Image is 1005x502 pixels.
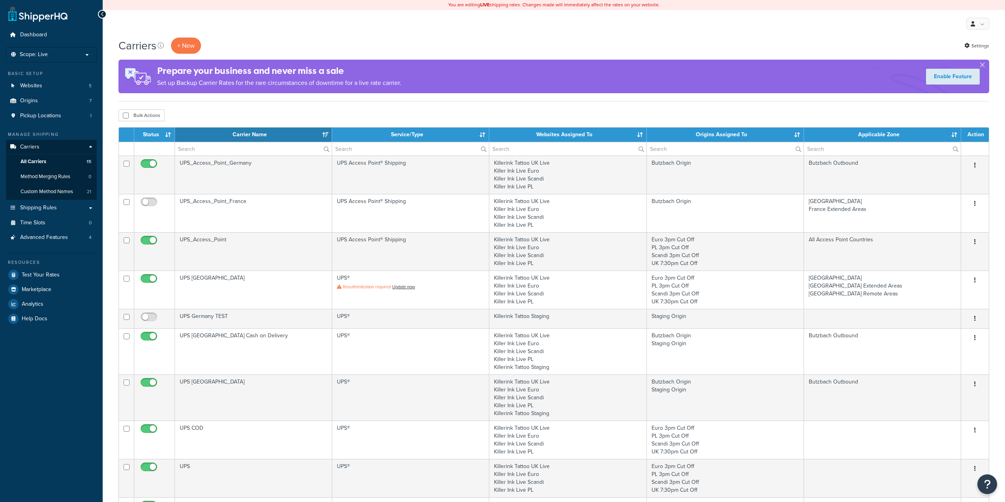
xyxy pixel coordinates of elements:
[171,38,201,54] button: + New
[21,173,70,180] span: Method Merging Rules
[804,232,961,271] td: All Access Point Countries
[175,194,332,232] td: UPS_Access_Point_France
[489,232,646,271] td: Killerink Tattoo UK Live Killer Ink Live Euro Killer Ink Live Scandi Killer Ink Live PL
[6,216,97,230] li: Time Slots
[134,128,175,142] th: Status: activate to sort column ascending
[489,309,646,328] td: Killerink Tattoo Staging
[6,230,97,245] a: Advanced Features 4
[6,201,97,215] a: Shipping Rules
[332,421,489,459] td: UPS®
[175,156,332,194] td: UPS_Access_Point_Germany
[20,51,48,58] span: Scope: Live
[90,113,92,119] span: 1
[89,83,92,89] span: 5
[804,156,961,194] td: Butzbach Outbound
[6,184,97,199] a: Custom Method Names 21
[647,459,804,497] td: Euro 3pm Cut Off PL 3pm Cut Off Scandi 3pm Cut Off UK 7:30pm Cut Off
[157,77,401,88] p: Set up Backup Carrier Rates for the rare circumstances of downtime for a live rate carrier.
[489,374,646,421] td: Killerink Tattoo UK Live Killer Ink Live Euro Killer Ink Live Scandi Killer Ink Live PL Killerink...
[6,154,97,169] a: All Carriers 15
[22,272,60,278] span: Test Your Rates
[647,156,804,194] td: Butzbach Origin
[22,286,51,293] span: Marketplace
[89,98,92,104] span: 7
[6,79,97,93] li: Websites
[489,128,646,142] th: Websites Assigned To: activate to sort column ascending
[6,169,97,184] li: Method Merging Rules
[964,40,989,51] a: Settings
[6,268,97,282] a: Test Your Rates
[6,131,97,138] div: Manage Shipping
[332,194,489,232] td: UPS Access Point® Shipping
[6,140,97,200] li: Carriers
[332,232,489,271] td: UPS Access Point® Shipping
[332,142,489,156] input: Search
[6,154,97,169] li: All Carriers
[175,459,332,497] td: UPS
[6,140,97,154] a: Carriers
[20,32,47,38] span: Dashboard
[6,312,97,326] a: Help Docs
[22,316,47,322] span: Help Docs
[647,142,804,156] input: Search
[647,309,804,328] td: Staging Origin
[175,142,332,156] input: Search
[6,109,97,123] li: Pickup Locations
[157,64,401,77] h4: Prepare your business and never miss a sale
[21,158,46,165] span: All Carriers
[489,271,646,309] td: Killerink Tattoo UK Live Killer Ink Live Euro Killer Ink Live Scandi Killer Ink Live PL
[6,282,97,297] a: Marketplace
[20,144,39,150] span: Carriers
[118,109,165,121] button: Bulk Actions
[20,220,45,226] span: Time Slots
[20,113,61,119] span: Pickup Locations
[480,1,490,8] b: LIVE
[489,142,646,156] input: Search
[332,328,489,374] td: UPS®
[6,169,97,184] a: Method Merging Rules 0
[20,98,38,104] span: Origins
[118,38,156,53] h1: Carriers
[343,284,391,290] span: Reauthentication required
[961,128,989,142] th: Action
[175,374,332,421] td: UPS [GEOGRAPHIC_DATA]
[647,271,804,309] td: Euro 3pm Cut Off PL 3pm Cut Off Scandi 3pm Cut Off UK 7:30pm Cut Off
[175,328,332,374] td: UPS [GEOGRAPHIC_DATA] Cash on Delivery
[804,142,961,156] input: Search
[804,128,961,142] th: Applicable Zone: activate to sort column ascending
[86,158,91,165] span: 15
[804,374,961,421] td: Butzbach Outbound
[6,297,97,311] a: Analytics
[804,194,961,232] td: [GEOGRAPHIC_DATA] France Extended Areas
[804,271,961,309] td: [GEOGRAPHIC_DATA] [GEOGRAPHIC_DATA] Extended Areas [GEOGRAPHIC_DATA] Remote Areas
[392,284,415,290] a: Update now
[6,79,97,93] a: Websites 5
[489,459,646,497] td: Killerink Tattoo UK Live Killer Ink Live Euro Killer Ink Live Scandi Killer Ink Live PL
[332,271,489,309] td: UPS®
[21,188,73,195] span: Custom Method Names
[489,194,646,232] td: Killerink Tattoo UK Live Killer Ink Live Euro Killer Ink Live Scandi Killer Ink Live PL
[118,60,157,93] img: ad-rules-rateshop-fe6ec290ccb7230408bd80ed9643f0289d75e0ffd9eb532fc0e269fcd187b520.png
[88,173,91,180] span: 0
[8,6,68,22] a: ShipperHQ Home
[175,309,332,328] td: UPS Germany TEST
[332,309,489,328] td: UPS®
[489,328,646,374] td: Killerink Tattoo UK Live Killer Ink Live Euro Killer Ink Live Scandi Killer Ink Live PL Killerink...
[6,184,97,199] li: Custom Method Names
[87,188,91,195] span: 21
[489,421,646,459] td: Killerink Tattoo UK Live Killer Ink Live Euro Killer Ink Live Scandi Killer Ink Live PL
[977,474,997,494] button: Open Resource Center
[175,421,332,459] td: UPS COD
[332,128,489,142] th: Service/Type: activate to sort column ascending
[647,374,804,421] td: Butzbach Origin Staging Origin
[20,234,68,241] span: Advanced Features
[6,94,97,108] li: Origins
[647,328,804,374] td: Butzbach Origin Staging Origin
[6,28,97,42] a: Dashboard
